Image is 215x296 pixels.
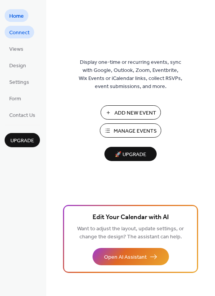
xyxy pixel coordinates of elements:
span: Settings [9,78,29,86]
span: Display one-time or recurring events, sync with Google, Outlook, Zoom, Eventbrite, Wix Events or ... [79,58,182,91]
button: Manage Events [100,123,161,138]
span: Design [9,62,26,70]
button: 🚀 Upgrade [104,147,157,161]
button: Add New Event [101,105,161,120]
span: Want to adjust the layout, update settings, or change the design? The assistant can help. [77,224,184,242]
a: Home [5,9,28,22]
span: Upgrade [10,137,34,145]
span: Manage Events [114,127,157,135]
span: Home [9,12,24,20]
span: Contact Us [9,111,35,120]
span: 🚀 Upgrade [109,150,152,160]
a: Views [5,42,28,55]
a: Contact Us [5,108,40,121]
button: Open AI Assistant [93,248,169,265]
span: Edit Your Calendar with AI [93,212,169,223]
span: Add New Event [114,109,156,117]
span: Connect [9,29,30,37]
span: Open AI Assistant [104,253,147,261]
a: Form [5,92,26,105]
a: Connect [5,26,34,38]
span: Views [9,45,23,53]
span: Form [9,95,21,103]
a: Settings [5,75,34,88]
a: Design [5,59,31,72]
button: Upgrade [5,133,40,147]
